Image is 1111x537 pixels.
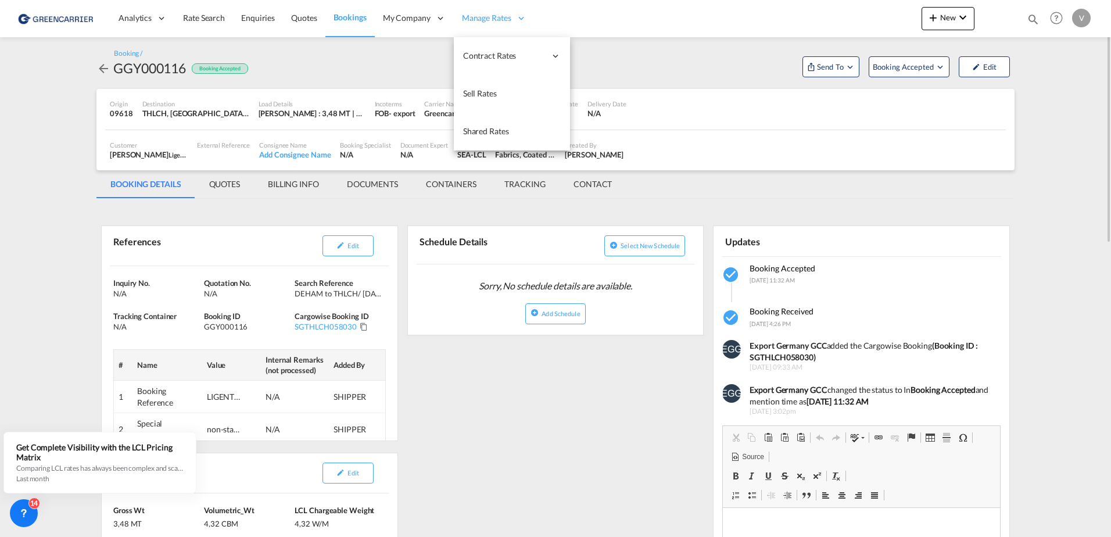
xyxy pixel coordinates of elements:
span: Source [740,452,764,462]
span: [DATE] 3:02pm [750,407,992,417]
td: SHIPPER [329,381,385,413]
a: Underline (Ctrl+U) [760,468,776,484]
div: Booking / [114,49,142,59]
a: Undo (Ctrl+Z) [812,430,828,445]
div: N/A [266,424,300,435]
div: DEHAM to THLCH/ 21 September, 2025 [295,288,382,299]
a: Decrease Indent [763,488,779,503]
span: Edit [347,469,359,477]
div: N/A [400,149,449,160]
div: Jeanette Hamburg [565,149,623,160]
span: Quotation No. [204,278,251,288]
button: Open demo menu [802,56,859,77]
div: 09618 [110,108,133,119]
a: Cut (Ctrl+X) [727,430,744,445]
span: Booking ID [204,312,241,321]
img: 1378a7308afe11ef83610d9e779c6b34.png [17,5,96,31]
div: FOB [375,108,389,119]
md-tab-item: QUOTES [195,170,254,198]
span: Add Schedule [542,310,580,317]
a: Copy (Ctrl+C) [744,430,760,445]
a: Spell Check As You Type [847,430,868,445]
b: Export Germany GCC [750,385,827,395]
div: [PERSON_NAME] [110,149,188,160]
div: Fabrics, Coated and Impregnated (not Ticking) [495,149,555,160]
strong: (Booking ID : SGTHLCH058030) [750,341,977,362]
a: Link (Ctrl+K) [870,430,887,445]
a: Paste from Word [793,430,809,445]
div: changed the status to In and mention time as [750,384,992,407]
div: SGTHLCH058030 [295,321,357,332]
div: GGY000116 [113,59,186,77]
b: [DATE] 11:32 AM [807,396,869,406]
md-tab-item: CONTACT [560,170,626,198]
div: Booking Accepted [192,63,248,74]
div: Destination [142,99,249,108]
button: icon-plus 400-fgNewicon-chevron-down [922,7,974,30]
th: Internal Remarks (not processed) [261,349,329,380]
span: Booking Accepted [873,61,935,73]
a: Remove Format [828,468,844,484]
td: Special Instructions [132,413,202,446]
md-icon: icon-pencil [336,241,345,249]
a: Insert/Remove Numbered List [727,488,744,503]
div: N/A [113,321,201,332]
a: Table [922,430,938,445]
div: 4,32 W/M [295,515,382,529]
a: Subscript [793,468,809,484]
md-tab-item: TRACKING [490,170,560,198]
span: Tracking Container [113,312,177,321]
div: N/A [204,288,292,299]
span: Select new schedule [621,242,680,249]
span: Quotes [291,13,317,23]
div: Add Consignee Name [259,149,331,160]
div: References [110,231,247,261]
a: Anchor [903,430,919,445]
div: 4,32 CBM [204,515,292,529]
span: Contract Rates [463,50,546,62]
div: N/A [340,149,390,160]
div: icon-arrow-left [96,59,113,77]
a: Paste as plain text (Ctrl+Shift+V) [776,430,793,445]
div: Carrier Name [424,99,473,108]
span: Analytics [119,12,152,24]
div: THLCH, Laem Chabang, Thailand, South East Asia, Asia Pacific [142,108,249,119]
md-pagination-wrapper: Use the left and right arrow keys to navigate between tabs [96,170,626,198]
strong: Export Germany GCC [750,341,826,350]
div: Load Details [259,99,365,108]
md-icon: icon-magnify [1027,13,1040,26]
td: SHIPPER [329,413,385,446]
md-icon: icon-plus-circle [610,241,618,249]
div: Document Expert [400,141,449,149]
span: LCL Chargeable Weight [295,506,374,515]
span: Enquiries [241,13,275,23]
span: Booking Received [750,306,813,316]
a: Italic (Ctrl+I) [744,468,760,484]
div: Contract Rates [454,37,570,75]
div: V [1072,9,1091,27]
span: My Company [383,12,431,24]
div: LIGENTIA [207,391,242,403]
span: [DATE] 4:26 PM [750,320,791,327]
span: Sorry, No schedule details are available. [474,275,637,297]
button: icon-pencilEdit [959,56,1010,77]
body: Editor, editor2 [12,12,266,24]
md-tab-item: BOOKING DETAILS [96,170,195,198]
span: Inquiry No. [113,278,150,288]
span: Edit [347,242,359,249]
th: # [114,349,133,380]
span: Gross Wt [113,506,145,515]
button: Open demo menu [869,56,949,77]
div: N/A [266,391,300,403]
a: Bold (Ctrl+B) [727,468,744,484]
button: icon-plus-circleAdd Schedule [525,303,585,324]
span: Volumetric_Wt [204,506,255,515]
a: Justify [866,488,883,503]
span: [DATE] 11:32 AM [750,277,795,284]
div: icon-magnify [1027,13,1040,30]
a: Align Right [850,488,866,503]
div: N/A [587,108,626,119]
span: Ligentia Germany GmbH [169,150,238,159]
md-icon: icon-chevron-down [956,10,970,24]
div: - export [389,108,415,119]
